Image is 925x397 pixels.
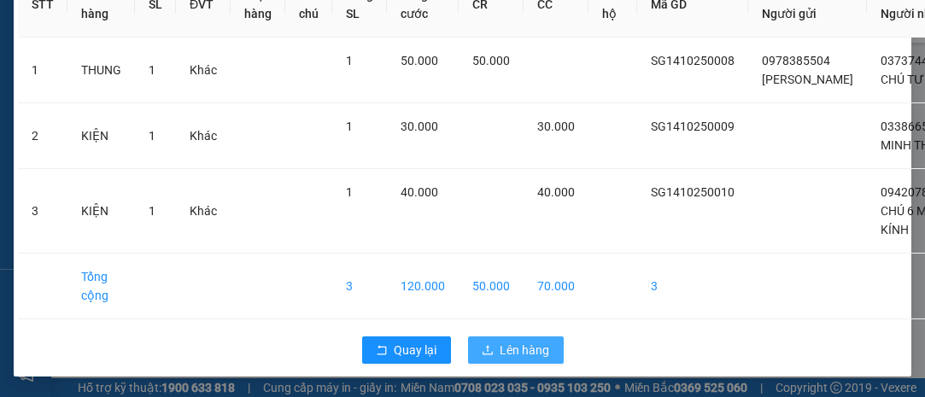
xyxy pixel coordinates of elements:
[67,254,135,319] td: Tổng cộng
[15,16,41,34] span: Gửi:
[332,254,387,319] td: 3
[762,73,853,86] span: [PERSON_NAME]
[501,341,550,359] span: Lên hàng
[651,185,735,199] span: SG1410250010
[401,185,438,199] span: 40.000
[176,169,231,254] td: Khác
[67,169,135,254] td: KIỆN
[67,38,135,103] td: THUNG
[346,185,353,199] span: 1
[482,344,494,358] span: upload
[651,54,735,67] span: SG1410250008
[163,16,204,34] span: Nhận:
[362,336,451,364] button: rollbackQuay lại
[149,129,155,143] span: 1
[18,38,67,103] td: 1
[395,341,437,359] span: Quay lại
[881,73,924,86] span: CHÚ TƯ
[149,204,155,218] span: 1
[637,254,748,319] td: 3
[176,38,231,103] td: Khác
[161,90,312,114] div: 40.000
[163,15,310,35] div: Chợ Lách
[762,7,817,20] span: Người gửi
[157,122,180,146] span: SL
[18,103,67,169] td: 2
[401,120,438,133] span: 30.000
[651,120,735,133] span: SG1410250009
[176,103,231,169] td: Khác
[163,35,310,55] div: CHÚ 6 MẮT KÍNH
[459,254,524,319] td: 50.000
[67,103,135,169] td: KIỆN
[524,254,588,319] td: 70.000
[387,254,459,319] td: 120.000
[163,55,310,79] div: 0942078553
[401,54,438,67] span: 50.000
[472,54,510,67] span: 50.000
[149,63,155,77] span: 1
[15,124,310,145] div: Tên hàng: KIỆN ( : 1 )
[537,120,575,133] span: 30.000
[15,15,151,35] div: Sài Gòn
[537,185,575,199] span: 40.000
[762,54,830,67] span: 0978385504
[18,169,67,254] td: 3
[346,54,353,67] span: 1
[346,120,353,133] span: 1
[376,344,388,358] span: rollback
[468,336,564,364] button: uploadLên hàng
[161,94,184,112] span: CC :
